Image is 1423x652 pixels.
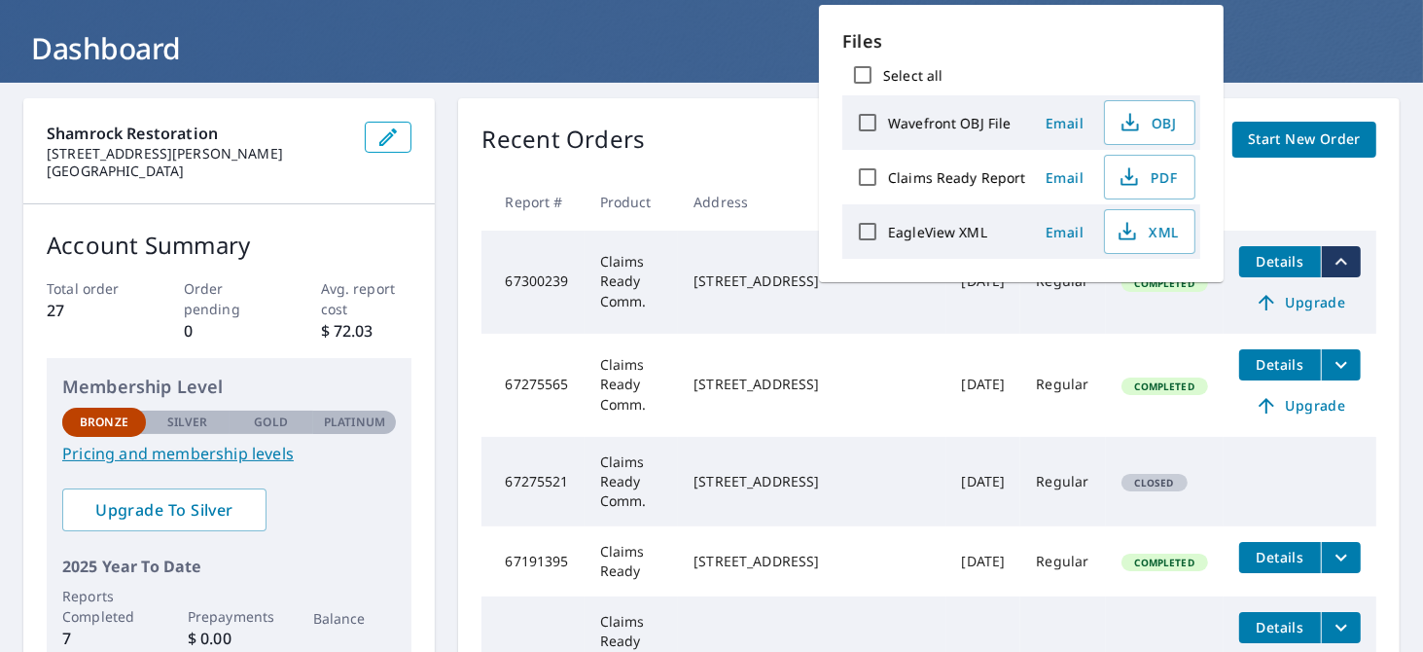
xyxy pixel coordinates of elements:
p: Total order [47,278,138,299]
p: Recent Orders [481,122,645,158]
span: Email [1042,114,1088,132]
button: detailsBtn-67300239 [1239,246,1321,277]
p: $ 0.00 [188,627,271,650]
span: OBJ [1117,111,1179,134]
span: Email [1042,223,1088,241]
span: Upgrade To Silver [78,499,251,521]
td: Regular [1020,334,1105,437]
p: 27 [47,299,138,322]
div: [STREET_ADDRESS] [694,552,930,571]
td: [DATE] [946,334,1021,437]
p: Avg. report cost [321,278,412,319]
p: Order pending [184,278,275,319]
span: Details [1251,355,1309,374]
p: [GEOGRAPHIC_DATA] [47,163,349,180]
td: Claims Ready Comm. [585,334,679,437]
p: Reports Completed [62,586,146,627]
button: Email [1034,108,1096,138]
button: filesDropdownBtn-67191395 [1321,542,1361,573]
button: Email [1034,163,1096,193]
p: Gold [254,414,287,431]
td: 67275565 [481,334,584,437]
button: PDF [1104,155,1195,199]
span: Completed [1123,276,1206,290]
button: XML [1104,209,1195,254]
button: detailsBtn-67191395 [1239,542,1321,573]
p: Bronze [80,414,128,431]
p: Shamrock Restoration [47,122,349,145]
span: Completed [1123,380,1206,393]
th: Product [585,173,679,231]
div: [STREET_ADDRESS] [694,472,930,491]
td: 67300239 [481,231,584,334]
td: [DATE] [946,437,1021,526]
label: Claims Ready Report [888,168,1026,187]
button: OBJ [1104,100,1195,145]
div: [STREET_ADDRESS] [694,272,930,291]
td: Regular [1020,526,1105,597]
p: Platinum [324,414,385,431]
p: 2025 Year To Date [62,555,396,578]
span: Details [1251,252,1309,271]
p: Files [842,28,1200,54]
a: Pricing and membership levels [62,442,396,465]
span: Details [1251,548,1309,566]
a: Start New Order [1232,122,1376,158]
span: Email [1042,168,1088,187]
span: PDF [1117,165,1179,189]
div: [STREET_ADDRESS] [694,375,930,394]
span: Details [1251,618,1309,636]
button: filesDropdownBtn-67275565 [1321,349,1361,380]
label: Wavefront OBJ File [888,114,1011,132]
a: Upgrade To Silver [62,489,267,531]
td: 67191395 [481,526,584,597]
p: Balance [313,608,397,629]
button: Email [1034,217,1096,247]
span: Upgrade [1251,394,1349,417]
button: detailsBtn-67275565 [1239,349,1321,380]
button: filesDropdownBtn-66867463 [1321,612,1361,643]
button: detailsBtn-66867463 [1239,612,1321,643]
a: Upgrade [1239,390,1361,421]
p: $ 72.03 [321,319,412,343]
p: Account Summary [47,228,411,263]
span: Start New Order [1248,127,1361,152]
label: EagleView XML [888,223,987,241]
p: Silver [167,414,208,431]
a: Upgrade [1239,287,1361,318]
p: 0 [184,319,275,343]
p: [STREET_ADDRESS][PERSON_NAME] [47,145,349,163]
span: Upgrade [1251,291,1349,314]
p: Membership Level [62,374,396,400]
span: XML [1117,220,1179,243]
span: Closed [1123,476,1186,489]
p: Prepayments [188,606,271,627]
button: filesDropdownBtn-67300239 [1321,246,1361,277]
td: Claims Ready [585,526,679,597]
td: Regular [1020,437,1105,526]
th: Address [678,173,945,231]
td: Claims Ready Comm. [585,231,679,334]
th: Report # [481,173,584,231]
label: Select all [883,66,943,85]
span: Completed [1123,556,1206,569]
td: Claims Ready Comm. [585,437,679,526]
td: 67275521 [481,437,584,526]
h1: Dashboard [23,28,1400,68]
p: 7 [62,627,146,650]
td: [DATE] [946,526,1021,597]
